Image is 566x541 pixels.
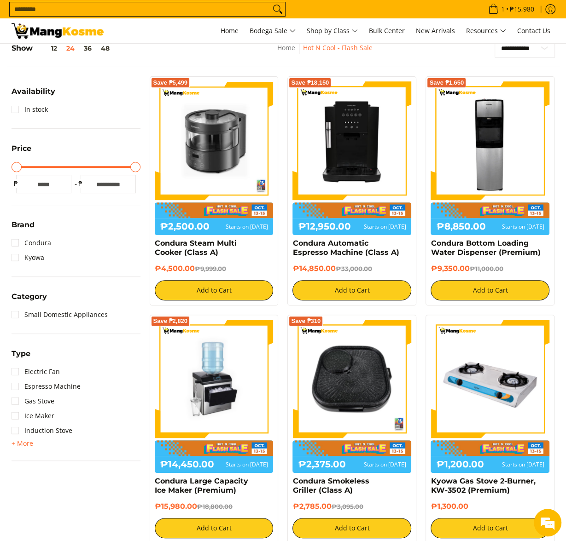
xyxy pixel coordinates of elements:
[12,307,108,322] a: Small Domestic Appliances
[12,88,55,102] summary: Open
[292,264,411,273] h6: ₱14,850.00
[12,364,60,379] a: Electric Fan
[33,45,62,52] button: 12
[250,25,296,37] span: Bodega Sale
[12,145,31,152] span: Price
[292,280,411,300] button: Add to Cart
[270,2,285,16] button: Search
[303,43,373,52] a: Hot N Cool - Flash Sale
[5,251,175,283] textarea: Type your message and hit 'Enter'
[500,6,506,12] span: 1
[331,503,363,510] del: ₱3,095.00
[411,18,460,43] a: New Arrivals
[12,23,104,39] img: DEALS GALORE: END OF MONTH MEGA BRAND FLASH SALE: CARRIER l Mang Kosme
[292,502,411,511] h6: ₱2,785.00
[302,18,362,43] a: Shop by Class
[12,250,44,265] a: Kyowa
[461,18,511,43] a: Resources
[213,42,437,63] nav: Breadcrumbs
[155,518,274,538] button: Add to Cart
[416,26,455,35] span: New Arrivals
[113,18,555,43] nav: Main Menu
[431,81,549,200] img: Condura Bottom Loading Water Dispenser (Premium)
[431,264,549,273] h6: ₱9,350.00
[12,221,35,229] span: Brand
[291,318,321,324] span: Save ₱310
[155,320,274,438] img: https://mangkosme.com/products/condura-large-capacity-ice-maker-premium
[155,239,237,257] a: Condura Steam Multi Cooker (Class A)
[155,477,248,495] a: Condura Large Capacity Ice Maker (Premium)
[431,477,535,495] a: Kyowa Gas Stove 2-Burner, KW-3502 (Premium)
[292,81,411,200] img: Condura Automatic Espresso Machine (Class A)
[245,18,300,43] a: Bodega Sale
[292,477,369,495] a: Condura Smokeless Griller (Class A)
[12,379,81,394] a: Espresso Machine
[12,350,30,364] summary: Open
[277,43,295,52] a: Home
[153,318,188,324] span: Save ₱2,820
[466,25,506,37] span: Resources
[12,423,72,438] a: Induction Stove
[221,26,239,35] span: Home
[431,502,549,511] h6: ₱1,300.00
[12,438,33,449] summary: Open
[291,80,329,86] span: Save ₱18,150
[12,221,35,236] summary: Open
[12,394,54,409] a: Gas Stove
[431,239,540,257] a: Condura Bottom Loading Water Dispenser (Premium)
[335,265,372,272] del: ₱33,000.00
[12,102,48,117] a: In stock
[12,440,33,447] span: + More
[12,88,55,95] span: Availability
[79,45,96,52] button: 36
[12,44,114,53] h5: Show
[431,518,549,538] button: Add to Cart
[53,116,127,209] span: We're online!
[12,409,54,423] a: Ice Maker
[469,265,503,272] del: ₱11,000.00
[369,26,405,35] span: Bulk Center
[12,236,51,250] a: Condura
[197,503,233,510] del: ₱18,800.00
[76,179,85,188] span: ₱
[153,80,188,86] span: Save ₱5,499
[48,52,155,63] div: Chat with us now
[155,264,274,273] h6: ₱4,500.00
[508,6,536,12] span: ₱15,980
[151,5,173,27] div: Minimize live chat window
[12,350,30,357] span: Type
[292,518,411,538] button: Add to Cart
[62,45,79,52] button: 24
[96,45,114,52] button: 48
[513,18,555,43] a: Contact Us
[155,280,274,300] button: Add to Cart
[517,26,550,35] span: Contact Us
[307,25,358,37] span: Shop by Class
[195,265,226,272] del: ₱9,999.00
[431,280,549,300] button: Add to Cart
[485,4,537,14] span: •
[12,179,21,188] span: ₱
[216,18,243,43] a: Home
[431,320,549,438] img: kyowa-2-burner-gas-stove-stainless-steel-premium-full-view-mang-kosme
[364,18,409,43] a: Bulk Center
[155,502,274,511] h6: ₱15,980.00
[292,239,399,257] a: Condura Automatic Espresso Machine (Class A)
[292,320,411,438] img: condura-smokeless-griller-full-view-mang-kosme
[155,81,274,200] img: Condura Steam Multi Cooker (Class A)
[12,145,31,159] summary: Open
[12,293,47,300] span: Category
[12,293,47,307] summary: Open
[429,80,464,86] span: Save ₱1,650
